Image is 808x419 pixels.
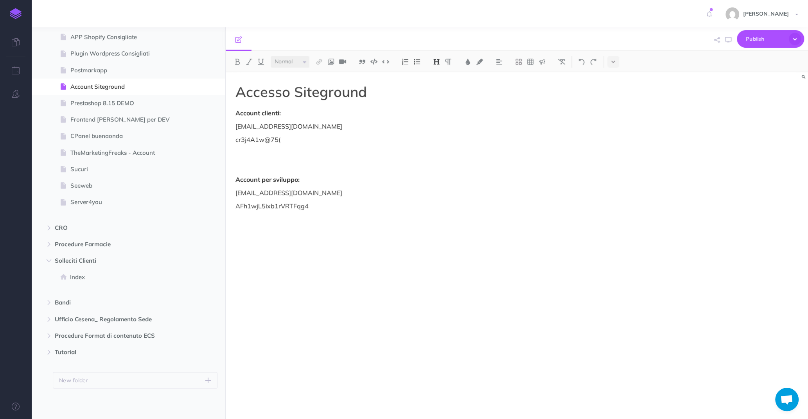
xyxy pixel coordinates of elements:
span: Bandi [55,298,169,307]
img: Redo [590,59,597,65]
span: Procedure Format di contenuto ECS [55,331,169,340]
span: CRO [55,223,169,233]
strong: Account clienti: [235,109,281,117]
img: Blockquote button [359,59,366,65]
img: Undo [578,59,585,65]
span: Tutorial [55,347,169,357]
span: Account Siteground [70,82,178,91]
img: Italic button [246,59,253,65]
h1: Accesso Siteground [235,84,624,100]
span: Prestashop 8.15 DEMO [70,98,178,108]
span: TheMarketingFreaks - Account [70,148,178,158]
span: Plugin Wordpress Consigliati [70,49,178,58]
span: Sucuri [70,165,178,174]
img: Text color button [464,59,471,65]
span: APP Shopify Consigliate [70,32,178,42]
img: Create table button [527,59,534,65]
img: logo-mark.svg [10,8,22,19]
img: Add video button [339,59,346,65]
img: Inline code button [382,59,389,64]
img: Callout dropdown menu button [539,59,546,65]
p: New folder [59,376,88,385]
img: Unordered list button [413,59,420,65]
span: Procedure Farmacie [55,240,169,249]
span: Publish [746,33,785,45]
span: Solleciti Clienti [55,256,169,265]
img: 0bad668c83d50851a48a38b229b40e4a.jpg [725,7,739,21]
img: Clear styles button [558,59,565,65]
p: AFh1wjL5ixb1rVRTFqg4 [235,201,624,211]
img: Ordered list button [402,59,409,65]
span: Seeweb [70,181,178,190]
p: [EMAIL_ADDRESS][DOMAIN_NAME] [235,188,624,197]
span: CPanel buenaonda [70,131,178,141]
img: Alignment dropdown menu button [496,59,503,65]
span: Postmarkapp [70,66,178,75]
img: Add image button [327,59,334,65]
img: Bold button [234,59,241,65]
span: Index [70,272,178,282]
div: Aprire la chat [775,388,799,411]
span: Server4you [70,197,178,207]
p: [EMAIL_ADDRESS][DOMAIN_NAME] [235,122,624,131]
span: Ufficio Cesena_ Regolamento Sede [55,315,169,324]
span: Frontend [PERSON_NAME] per DEV [70,115,178,124]
p: cr3j4A1w@75( [235,135,624,144]
img: Code block button [370,59,377,64]
img: Paragraph button [445,59,452,65]
strong: Account per sviluppo: [235,175,300,183]
span: [PERSON_NAME] [739,10,793,17]
img: Headings dropdown button [433,59,440,65]
button: New folder [53,372,217,389]
img: Underline button [257,59,264,65]
img: Link button [316,59,323,65]
img: Text background color button [476,59,483,65]
button: Publish [737,30,804,48]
